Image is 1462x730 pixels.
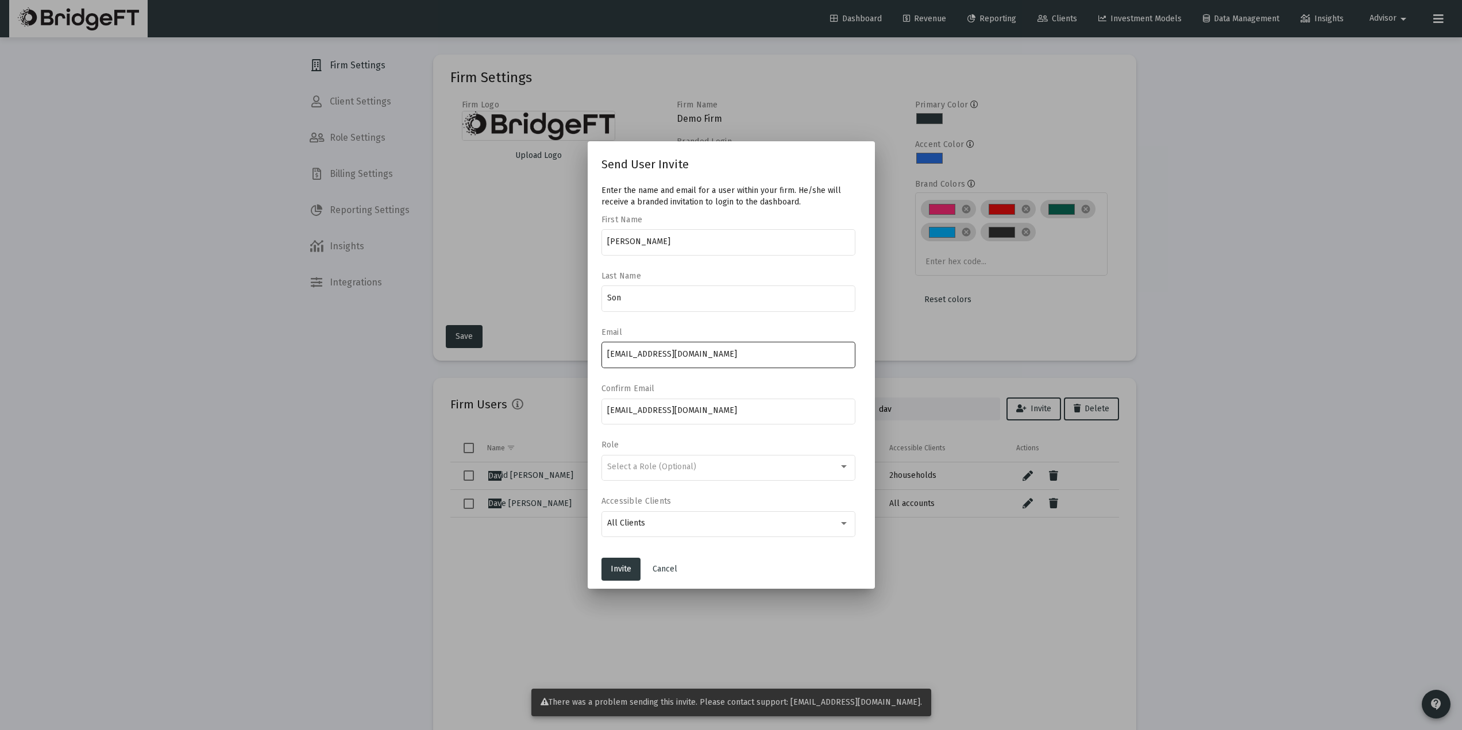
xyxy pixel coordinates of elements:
span: Select a Role (Optional) [607,462,696,472]
button: Cancel [643,558,686,581]
span: The information contained within these reports has been reconciled from sources deemed reliable b... [5,9,522,18]
span: Invite [611,564,631,574]
input: Enter a Last Name [607,293,849,303]
label: First Name [601,215,850,225]
strong: please contact us at [EMAIL_ADDRESS][DOMAIN_NAME] for further clarification [5,30,624,49]
input: Login Email [607,350,849,359]
span: There was a problem sending this invite. Please contact support: [EMAIL_ADDRESS][DOMAIN_NAME]. [541,697,922,707]
button: Invite [601,558,641,581]
span: Cancel [653,564,677,574]
p: Enter the name and email for a user within your firm. He/she will receive a branded invitation to... [601,185,861,208]
span: All Clients [607,518,645,528]
span: Should you have any questions, . [5,30,624,49]
label: Role [601,440,850,450]
label: Email [601,327,850,337]
label: Last Name [601,271,850,281]
span: While we make every effort to identify and correct any discrepancies, you should view these repor... [5,9,654,28]
label: Accessible Clients [601,496,850,506]
div: Send User Invite [601,155,861,173]
input: Enter a First Name [607,237,849,246]
span: Only the statements provided directly to you from your investment custodian can provide a full an... [5,20,659,38]
input: Confirm Login Email [607,406,849,415]
label: Confirm Email [601,384,850,393]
